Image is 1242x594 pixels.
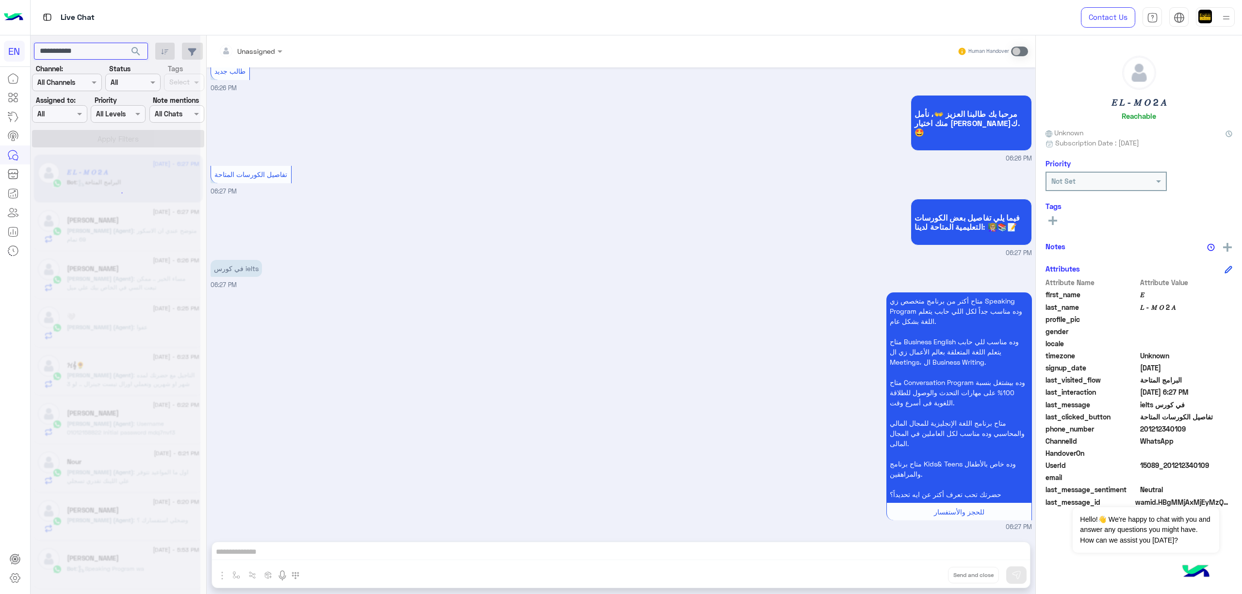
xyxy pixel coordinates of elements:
[1046,460,1138,470] span: UserId
[1140,375,1233,385] span: البرامج المتاحة
[948,567,999,583] button: Send and close
[1143,7,1162,28] a: tab
[1055,138,1139,148] span: Subscription Date : [DATE]
[1046,277,1138,288] span: Attribute Name
[1140,338,1233,349] span: null
[1081,7,1135,28] a: Contact Us
[1046,472,1138,482] span: email
[211,260,262,277] p: 15/9/2025, 6:27 PM
[1179,555,1213,589] img: hulul-logo.png
[1123,56,1156,89] img: defaultAdmin.png
[1174,12,1185,23] img: tab
[915,109,1028,137] span: مرحبا بك طالبنا العزيز 👐، نأمل منك اختيار [PERSON_NAME]ك. 🤩
[934,508,984,516] span: للحجز والأستفسار
[1006,249,1032,258] span: 06:27 PM
[1122,112,1156,120] h6: Reachable
[1140,326,1233,337] span: null
[1046,264,1080,273] h6: Attributes
[1111,97,1167,108] h5: 𝐸 𝐿 - 𝑀 𝑂 2 𝐴
[1140,302,1233,312] span: 𝐿 - 𝑀 𝑂 2 𝐴
[1046,387,1138,397] span: last_interaction
[1046,375,1138,385] span: last_visited_flow
[41,11,53,23] img: tab
[915,213,1028,231] span: فيما يلي تفاصيل بعض الكورسات التعليمية المتاحة لدينا: 👩🏼‍🏫📚📝
[1046,448,1138,458] span: HandoverOn
[1073,507,1219,553] span: Hello!👋 We're happy to chat with you and answer any questions you might have. How can we assist y...
[1140,363,1233,373] span: 2025-09-15T15:25:46.566Z
[1140,277,1233,288] span: Attribute Value
[1046,289,1138,300] span: first_name
[1140,400,1233,410] span: في كورس ielts
[1006,523,1032,532] span: 06:27 PM
[1046,128,1083,138] span: Unknown
[4,41,25,62] div: EN
[1140,412,1233,422] span: تفاصيل الكورسات المتاحة
[1140,460,1233,470] span: 15089_201212340109
[4,7,23,28] img: Logo
[1046,436,1138,446] span: ChannelId
[1046,484,1138,495] span: last_message_sentiment
[1140,484,1233,495] span: 0
[1220,12,1232,24] img: profile
[1140,351,1233,361] span: Unknown
[1046,351,1138,361] span: timezone
[886,292,1032,503] p: 15/9/2025, 6:27 PM
[211,84,237,92] span: 06:26 PM
[214,170,287,178] span: تفاصيل الكورسات المتاحة
[1046,400,1138,410] span: last_message
[1006,154,1032,163] span: 06:26 PM
[1140,424,1233,434] span: 201212340109
[1046,314,1138,324] span: profile_pic
[1046,412,1138,422] span: last_clicked_button
[61,11,95,24] p: Live Chat
[1046,242,1065,251] h6: Notes
[1147,12,1158,23] img: tab
[1046,202,1232,210] h6: Tags
[1140,436,1233,446] span: 2
[211,188,237,195] span: 06:27 PM
[968,48,1009,55] small: Human Handover
[1046,338,1138,349] span: locale
[1207,243,1215,251] img: notes
[1140,472,1233,482] span: null
[1046,326,1138,337] span: gender
[1140,289,1233,300] span: 𝐸
[1140,387,1233,397] span: 2025-09-15T15:27:30.933Z
[1198,10,1212,23] img: userImage
[1046,497,1133,507] span: last_message_id
[1046,363,1138,373] span: signup_date
[1140,448,1233,458] span: null
[107,184,124,201] div: loading...
[1223,243,1232,252] img: add
[1046,424,1138,434] span: phone_number
[1046,159,1071,168] h6: Priority
[214,67,245,75] span: طالب جديد
[1046,302,1138,312] span: last_name
[211,281,237,289] span: 06:27 PM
